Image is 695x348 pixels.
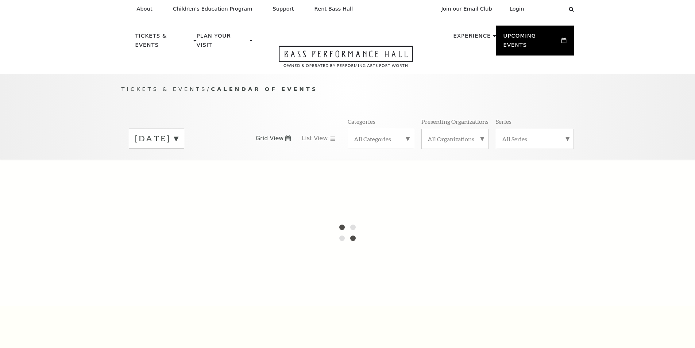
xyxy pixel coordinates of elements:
[137,6,152,12] p: About
[273,6,294,12] p: Support
[135,31,192,54] p: Tickets & Events
[421,118,489,125] p: Presenting Organizations
[135,133,178,144] label: [DATE]
[496,118,511,125] p: Series
[502,135,568,143] label: All Series
[314,6,353,12] p: Rent Bass Hall
[453,31,491,45] p: Experience
[354,135,408,143] label: All Categories
[121,86,207,92] span: Tickets & Events
[536,5,562,12] select: Select:
[256,134,284,142] span: Grid View
[302,134,328,142] span: List View
[173,6,252,12] p: Children's Education Program
[348,118,375,125] p: Categories
[197,31,248,54] p: Plan Your Visit
[211,86,318,92] span: Calendar of Events
[428,135,482,143] label: All Organizations
[503,31,560,54] p: Upcoming Events
[121,85,574,94] p: /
